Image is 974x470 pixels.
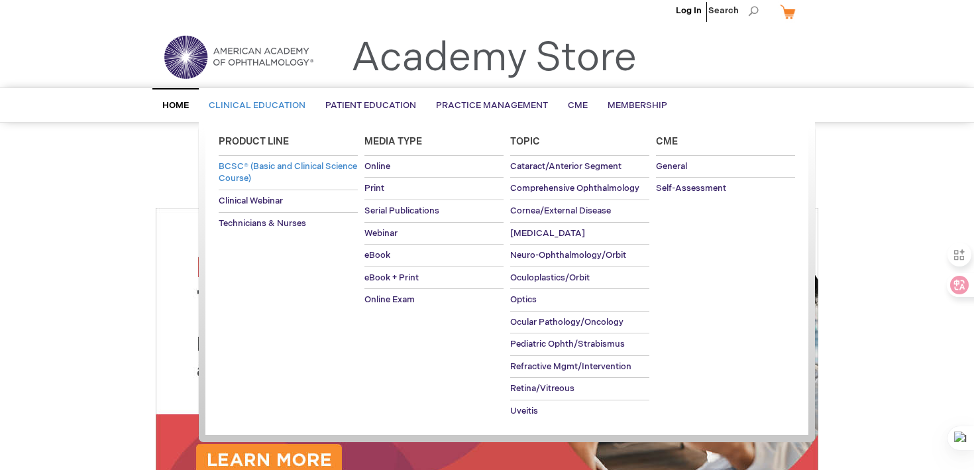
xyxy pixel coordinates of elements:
span: [MEDICAL_DATA] [510,228,585,239]
span: Webinar [364,228,398,239]
span: Self-Assessment [656,183,726,194]
span: Cornea/External Disease [510,206,611,216]
span: Online Exam [364,294,415,305]
span: CME [568,100,588,111]
span: Cme [656,136,678,147]
span: Retina/Vitreous [510,383,574,394]
span: BCSC® (Basic and Clinical Science Course) [219,161,357,184]
span: Pediatric Ophth/Strabismus [510,339,625,349]
span: General [656,161,687,172]
span: Print [364,183,384,194]
span: Topic [510,136,540,147]
span: Serial Publications [364,206,439,216]
span: Uveitis [510,406,538,416]
span: eBook [364,250,390,261]
span: Technicians & Nurses [219,218,306,229]
span: Patient Education [325,100,416,111]
span: Refractive Mgmt/Intervention [510,361,631,372]
span: Oculoplastics/Orbit [510,272,590,283]
span: Membership [608,100,667,111]
span: Ocular Pathology/Oncology [510,317,623,327]
span: Clinical Webinar [219,196,283,206]
span: Product Line [219,136,289,147]
span: Home [162,100,189,111]
span: Practice Management [436,100,548,111]
span: Media Type [364,136,422,147]
span: Online [364,161,390,172]
a: Academy Store [351,34,637,82]
span: Comprehensive Ophthalmology [510,183,639,194]
span: eBook + Print [364,272,419,283]
a: Log In [676,5,702,16]
span: Neuro-Ophthalmology/Orbit [510,250,626,261]
span: Clinical Education [209,100,305,111]
span: Optics [510,294,537,305]
span: Cataract/Anterior Segment [510,161,622,172]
